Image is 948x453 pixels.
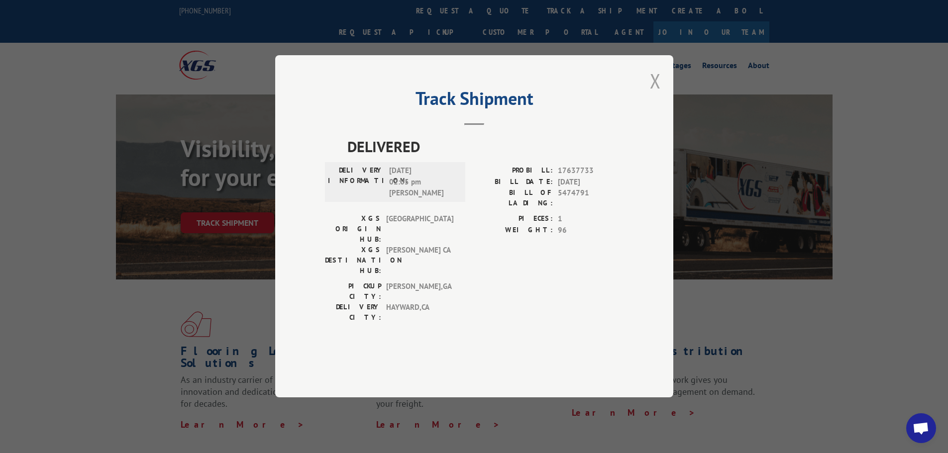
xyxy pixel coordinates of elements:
[474,177,553,188] label: BILL DATE:
[386,281,453,302] span: [PERSON_NAME] , GA
[347,136,624,158] span: DELIVERED
[389,166,456,199] span: [DATE] 02:05 pm [PERSON_NAME]
[906,413,936,443] div: Open chat
[325,302,381,323] label: DELIVERY CITY:
[386,302,453,323] span: HAYWARD , CA
[558,214,624,225] span: 1
[474,166,553,177] label: PROBILL:
[558,188,624,209] span: 5474791
[325,245,381,276] label: XGS DESTINATION HUB:
[650,68,661,94] button: Close modal
[328,166,384,199] label: DELIVERY INFORMATION:
[325,214,381,245] label: XGS ORIGIN HUB:
[386,245,453,276] span: [PERSON_NAME] CA
[325,281,381,302] label: PICKUP CITY:
[325,91,624,110] h2: Track Shipment
[474,225,553,236] label: WEIGHT:
[558,177,624,188] span: [DATE]
[474,188,553,209] label: BILL OF LADING:
[558,225,624,236] span: 96
[558,166,624,177] span: 17637733
[474,214,553,225] label: PIECES:
[386,214,453,245] span: [GEOGRAPHIC_DATA]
